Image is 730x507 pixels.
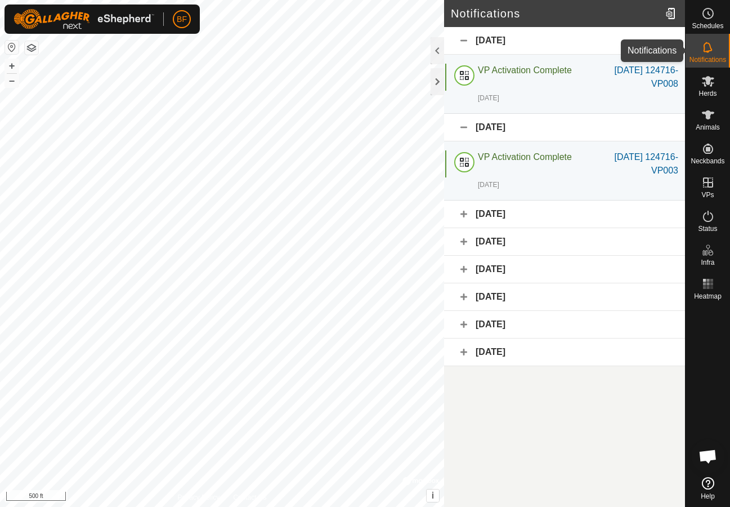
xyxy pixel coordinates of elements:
div: [DATE] 124716-VP008 [598,64,678,91]
button: – [5,74,19,87]
div: [DATE] [444,283,685,311]
span: VPs [701,192,714,198]
div: [DATE] [478,180,499,190]
div: [DATE] [478,93,499,103]
span: Schedules [692,23,723,29]
h2: Notifications [451,7,661,20]
span: VP Activation Complete [478,152,572,162]
a: Privacy Policy [177,492,220,502]
div: [DATE] 124716-VP003 [598,150,678,177]
span: BF [177,14,187,25]
button: + [5,59,19,73]
div: Open chat [691,439,725,473]
div: [DATE] [444,339,685,366]
span: Animals [696,124,720,131]
span: Infra [701,259,714,266]
button: Map Layers [25,41,38,55]
span: Help [701,493,715,500]
span: Herds [698,90,716,97]
div: [DATE] [444,201,685,228]
span: VP Activation Complete [478,65,572,75]
div: [DATE] [444,256,685,283]
button: i [427,490,439,502]
div: [DATE] [444,27,685,55]
img: Gallagher Logo [14,9,154,29]
span: Heatmap [694,293,722,300]
a: Help [686,473,730,504]
a: Contact Us [233,492,266,502]
button: Reset Map [5,41,19,54]
span: Notifications [689,56,726,63]
span: Neckbands [691,158,724,164]
div: [DATE] [444,311,685,339]
span: Status [698,225,717,232]
div: [DATE] [444,114,685,141]
div: [DATE] [444,228,685,256]
span: i [432,491,434,500]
